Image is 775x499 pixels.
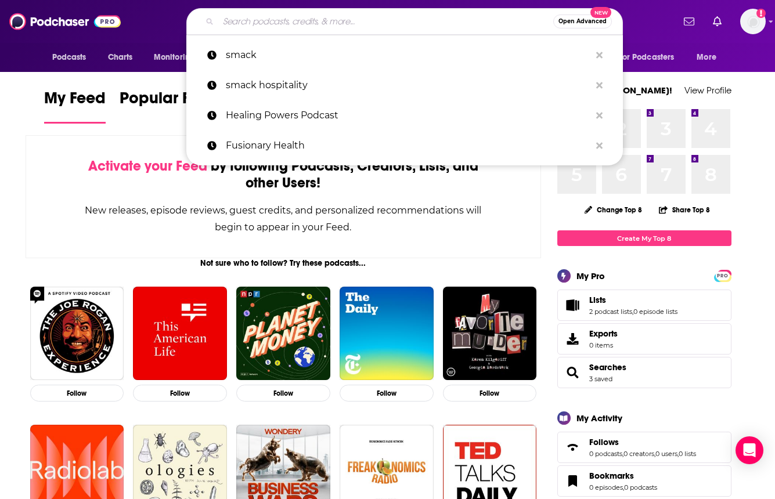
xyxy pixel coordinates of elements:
[623,450,654,458] a: 0 creators
[186,70,623,100] a: smack hospitality
[561,331,585,347] span: Exports
[226,70,590,100] p: smack hospitality
[226,131,590,161] p: Fusionary Health
[740,9,766,34] span: Logged in as evafrank
[44,46,102,68] button: open menu
[88,157,207,175] span: Activate your Feed
[120,88,218,124] a: Popular Feed
[611,46,691,68] button: open menu
[218,12,553,31] input: Search podcasts, credits, & more...
[340,287,434,381] img: The Daily
[108,49,133,66] span: Charts
[589,308,632,316] a: 2 podcast lists
[146,46,210,68] button: open menu
[679,450,696,458] a: 0 lists
[236,385,330,402] button: Follow
[557,357,731,388] span: Searches
[52,49,86,66] span: Podcasts
[84,202,483,236] div: New releases, episode reviews, guest credits, and personalized recommendations will begin to appe...
[9,10,121,32] img: Podchaser - Follow, Share and Rate Podcasts
[578,203,650,217] button: Change Top 8
[186,131,623,161] a: Fusionary Health
[557,432,731,463] span: Follows
[557,290,731,321] span: Lists
[30,287,124,381] img: The Joe Rogan Experience
[589,295,677,305] a: Lists
[736,436,763,464] div: Open Intercom Messenger
[561,364,585,381] a: Searches
[557,323,731,355] a: Exports
[186,8,623,35] div: Search podcasts, credits, & more...
[655,450,677,458] a: 0 users
[624,483,657,491] a: 0 podcasts
[697,49,716,66] span: More
[589,362,626,373] a: Searches
[553,15,612,28] button: Open AdvancedNew
[589,295,606,305] span: Lists
[589,450,622,458] a: 0 podcasts
[589,471,634,481] span: Bookmarks
[589,341,618,349] span: 0 items
[589,437,619,447] span: Follows
[590,7,611,18] span: New
[708,12,726,31] a: Show notifications dropdown
[689,46,731,68] button: open menu
[236,287,330,381] img: Planet Money
[589,328,618,339] span: Exports
[622,450,623,458] span: ,
[226,100,590,131] p: Healing Powers Podcast
[44,88,106,124] a: My Feed
[632,308,633,316] span: ,
[716,271,730,280] a: PRO
[716,272,730,280] span: PRO
[740,9,766,34] button: Show profile menu
[677,450,679,458] span: ,
[658,198,711,221] button: Share Top 8
[226,40,590,70] p: smack
[26,258,542,268] div: Not sure who to follow? Try these podcasts...
[679,12,699,31] a: Show notifications dropdown
[654,450,655,458] span: ,
[684,85,731,96] a: View Profile
[561,297,585,313] a: Lists
[186,100,623,131] a: Healing Powers Podcast
[154,49,195,66] span: Monitoring
[576,413,622,424] div: My Activity
[589,483,623,491] a: 0 episodes
[623,483,624,491] span: ,
[44,88,106,115] span: My Feed
[100,46,140,68] a: Charts
[133,385,227,402] button: Follow
[619,49,675,66] span: For Podcasters
[756,9,766,18] svg: Add a profile image
[443,385,537,402] button: Follow
[443,287,537,381] img: My Favorite Murder with Karen Kilgariff and Georgia Hardstark
[84,158,483,191] div: by following Podcasts, Creators, Lists, and other Users!
[740,9,766,34] img: User Profile
[561,473,585,489] a: Bookmarks
[558,19,607,24] span: Open Advanced
[186,40,623,70] a: smack
[633,308,677,316] a: 0 episode lists
[340,385,434,402] button: Follow
[589,437,696,447] a: Follows
[30,385,124,402] button: Follow
[589,471,657,481] a: Bookmarks
[120,88,218,115] span: Popular Feed
[589,375,612,383] a: 3 saved
[133,287,227,381] img: This American Life
[557,230,731,246] a: Create My Top 8
[557,465,731,497] span: Bookmarks
[576,270,605,281] div: My Pro
[561,439,585,455] a: Follows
